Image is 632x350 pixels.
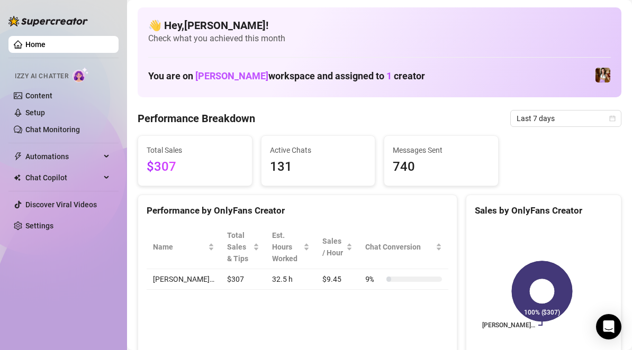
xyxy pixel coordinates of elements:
div: Est. Hours Worked [272,229,302,264]
h4: 👋 Hey, [PERSON_NAME] ! [148,18,611,33]
div: Open Intercom Messenger [596,314,621,339]
th: Total Sales & Tips [221,225,266,269]
a: Home [25,40,46,49]
img: Chat Copilot [14,174,21,181]
td: $9.45 [316,269,359,290]
span: Izzy AI Chatter [15,71,68,81]
a: Content [25,91,52,100]
th: Chat Conversion [359,225,448,269]
span: Total Sales [147,144,243,156]
td: $307 [221,269,266,290]
span: Chat Conversion [365,241,434,253]
span: Check what you achieved this month [148,33,611,44]
span: thunderbolt [14,152,22,161]
a: Chat Monitoring [25,125,80,134]
a: Settings [25,222,53,230]
span: Chat Copilot [25,169,101,186]
span: Total Sales & Tips [227,229,251,264]
td: [PERSON_NAME]… [147,269,221,290]
span: 1 [386,70,392,81]
th: Name [147,225,221,269]
a: Discover Viral Videos [25,200,97,209]
span: $307 [147,157,243,177]
span: Last 7 days [517,110,615,126]
span: 740 [393,157,490,177]
text: [PERSON_NAME]… [482,321,535,329]
span: 131 [270,157,367,177]
span: [PERSON_NAME] [195,70,268,81]
img: logo-BBDzfeDw.svg [8,16,88,26]
td: 32.5 h [266,269,317,290]
div: Performance by OnlyFans Creator [147,204,448,218]
img: AI Chatter [73,67,89,82]
a: Setup [25,108,45,117]
div: Sales by OnlyFans Creator [475,204,612,218]
th: Sales / Hour [316,225,359,269]
span: Messages Sent [393,144,490,156]
span: 9 % [365,273,382,285]
span: Active Chats [270,144,367,156]
span: Name [153,241,206,253]
img: Elena [595,68,610,82]
span: Automations [25,148,101,165]
h4: Performance Breakdown [138,111,255,126]
h1: You are on workspace and assigned to creator [148,70,425,82]
span: Sales / Hour [322,235,344,259]
span: calendar [609,115,616,122]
